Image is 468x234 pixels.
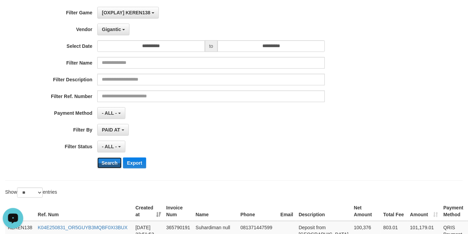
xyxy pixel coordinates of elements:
th: Game [5,202,35,221]
button: Export [123,157,146,168]
button: Search [97,157,122,168]
span: - ALL - [102,110,117,116]
button: - ALL - [97,107,125,119]
button: [OXPLAY] KEREN138 [97,7,159,18]
select: Showentries [17,188,43,198]
span: PAID AT [102,127,120,133]
th: Amount: activate to sort column ascending [408,202,441,221]
th: Email [278,202,296,221]
label: Show entries [5,188,57,198]
button: Open LiveChat chat widget [3,3,23,23]
th: Net Amount [351,202,381,221]
th: Invoice Num [164,202,193,221]
th: Phone [238,202,278,221]
th: Description [296,202,352,221]
th: Ref. Num [35,202,133,221]
span: - ALL - [102,144,117,149]
th: Total Fee [381,202,407,221]
th: Created at: activate to sort column ascending [133,202,164,221]
th: Name [193,202,238,221]
button: Gigantic [97,24,129,35]
span: Gigantic [102,27,121,32]
span: [OXPLAY] KEREN138 [102,10,150,15]
button: - ALL - [97,141,125,152]
button: PAID AT [97,124,128,136]
th: Payment Method [441,202,466,221]
span: to [205,40,218,52]
a: K04E250831_OR5GUYB3MQBF0XI3BUX [38,225,128,230]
